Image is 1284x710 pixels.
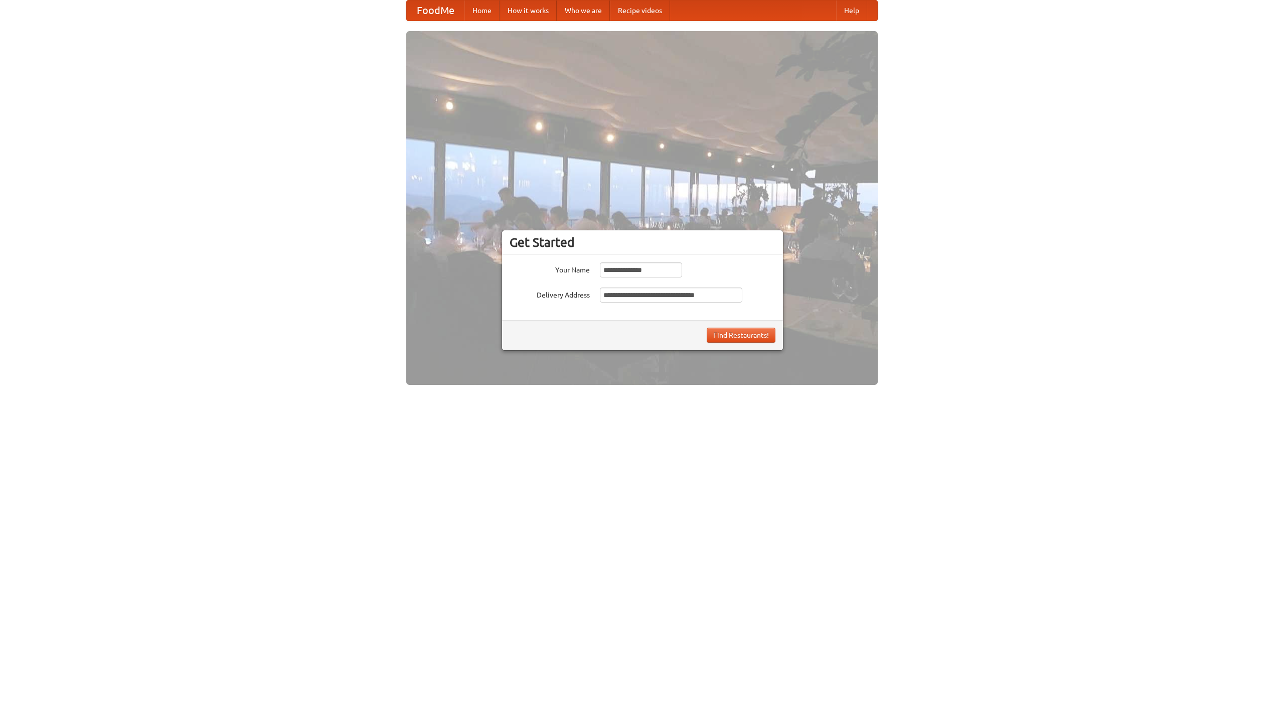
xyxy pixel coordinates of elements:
a: Recipe videos [610,1,670,21]
a: FoodMe [407,1,464,21]
a: Who we are [557,1,610,21]
a: Help [836,1,867,21]
a: How it works [500,1,557,21]
h3: Get Started [510,235,775,250]
a: Home [464,1,500,21]
label: Delivery Address [510,288,590,300]
button: Find Restaurants! [707,328,775,343]
label: Your Name [510,262,590,275]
